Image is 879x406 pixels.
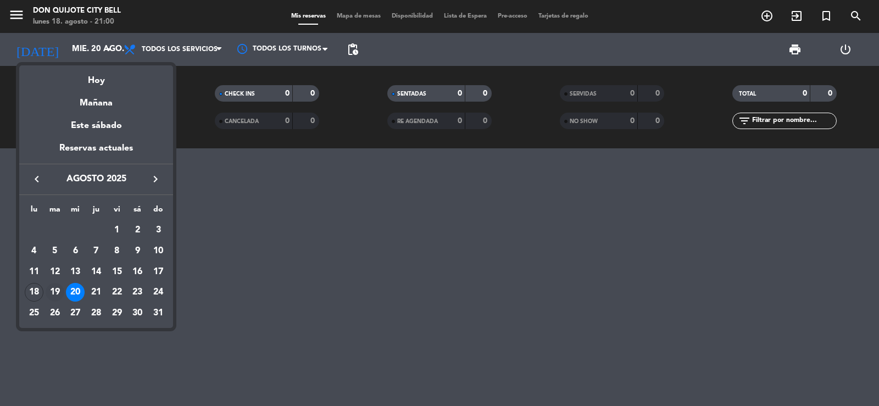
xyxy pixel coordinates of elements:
td: AGO. [24,220,107,241]
i: keyboard_arrow_right [149,173,162,186]
td: 30 de agosto de 2025 [127,303,148,324]
div: 4 [25,242,43,260]
div: 17 [149,263,168,281]
td: 10 de agosto de 2025 [148,241,169,262]
div: 2 [128,221,147,240]
div: Reservas actuales [19,141,173,164]
div: 5 [46,242,64,260]
button: keyboard_arrow_left [27,172,47,186]
div: 6 [66,242,85,260]
td: 8 de agosto de 2025 [107,241,127,262]
div: 13 [66,263,85,281]
td: 20 de agosto de 2025 [65,282,86,303]
td: 31 de agosto de 2025 [148,303,169,324]
div: 15 [108,263,126,281]
div: 20 [66,283,85,302]
td: 29 de agosto de 2025 [107,303,127,324]
div: 25 [25,304,43,322]
th: viernes [107,203,127,220]
td: 26 de agosto de 2025 [44,303,65,324]
div: 24 [149,283,168,302]
div: 7 [87,242,105,260]
div: 23 [128,283,147,302]
td: 13 de agosto de 2025 [65,262,86,282]
td: 19 de agosto de 2025 [44,282,65,303]
td: 12 de agosto de 2025 [44,262,65,282]
div: 19 [46,283,64,302]
span: agosto 2025 [47,172,146,186]
td: 22 de agosto de 2025 [107,282,127,303]
td: 5 de agosto de 2025 [44,241,65,262]
th: martes [44,203,65,220]
td: 16 de agosto de 2025 [127,262,148,282]
td: 15 de agosto de 2025 [107,262,127,282]
div: 1 [108,221,126,240]
div: 21 [87,283,105,302]
td: 3 de agosto de 2025 [148,220,169,241]
div: 14 [87,263,105,281]
td: 23 de agosto de 2025 [127,282,148,303]
i: keyboard_arrow_left [30,173,43,186]
td: 28 de agosto de 2025 [86,303,107,324]
div: 29 [108,304,126,322]
td: 25 de agosto de 2025 [24,303,44,324]
td: 24 de agosto de 2025 [148,282,169,303]
div: 3 [149,221,168,240]
div: 18 [25,283,43,302]
td: 11 de agosto de 2025 [24,262,44,282]
div: 11 [25,263,43,281]
th: miércoles [65,203,86,220]
div: 30 [128,304,147,322]
td: 21 de agosto de 2025 [86,282,107,303]
td: 18 de agosto de 2025 [24,282,44,303]
div: Hoy [19,65,173,88]
div: Mañana [19,88,173,110]
td: 17 de agosto de 2025 [148,262,169,282]
div: 9 [128,242,147,260]
td: 27 de agosto de 2025 [65,303,86,324]
div: 10 [149,242,168,260]
td: 6 de agosto de 2025 [65,241,86,262]
th: domingo [148,203,169,220]
div: Este sábado [19,110,173,141]
div: 27 [66,304,85,322]
td: 14 de agosto de 2025 [86,262,107,282]
div: 28 [87,304,105,322]
th: jueves [86,203,107,220]
div: 31 [149,304,168,322]
td: 2 de agosto de 2025 [127,220,148,241]
td: 7 de agosto de 2025 [86,241,107,262]
td: 4 de agosto de 2025 [24,241,44,262]
td: 1 de agosto de 2025 [107,220,127,241]
td: 9 de agosto de 2025 [127,241,148,262]
th: sábado [127,203,148,220]
button: keyboard_arrow_right [146,172,165,186]
div: 8 [108,242,126,260]
div: 22 [108,283,126,302]
div: 12 [46,263,64,281]
div: 16 [128,263,147,281]
div: 26 [46,304,64,322]
th: lunes [24,203,44,220]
